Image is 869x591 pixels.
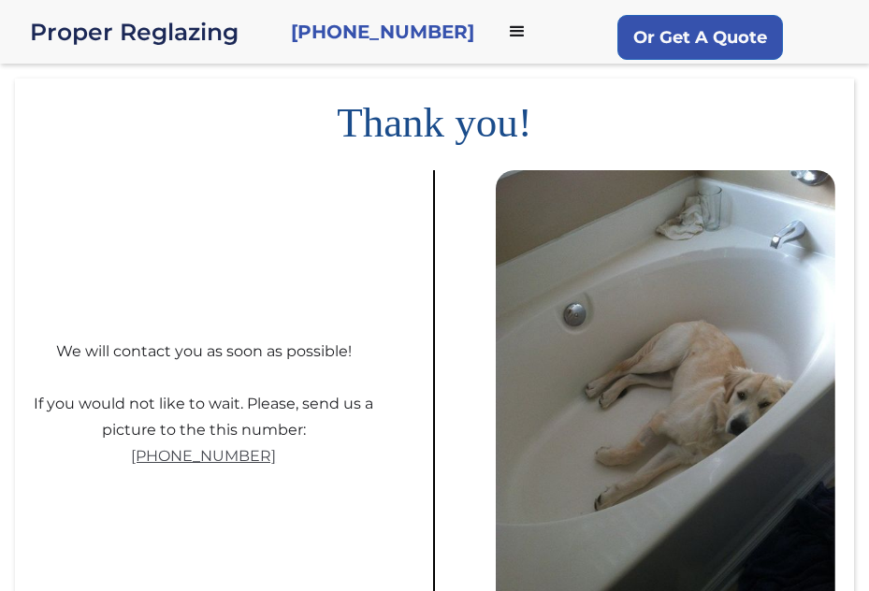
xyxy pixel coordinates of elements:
a: home [30,19,276,45]
div: Proper Reglazing [30,19,276,45]
a: Or Get A Quote [617,15,783,60]
h1: Thank you! [15,79,854,151]
div: menu [489,4,545,60]
a: [PHONE_NUMBER] [291,19,474,45]
div: We will contact you as soon as possible! If you would not like to wait. Please, send us a picture... [34,324,373,443]
a: [PHONE_NUMBER] [131,443,276,469]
